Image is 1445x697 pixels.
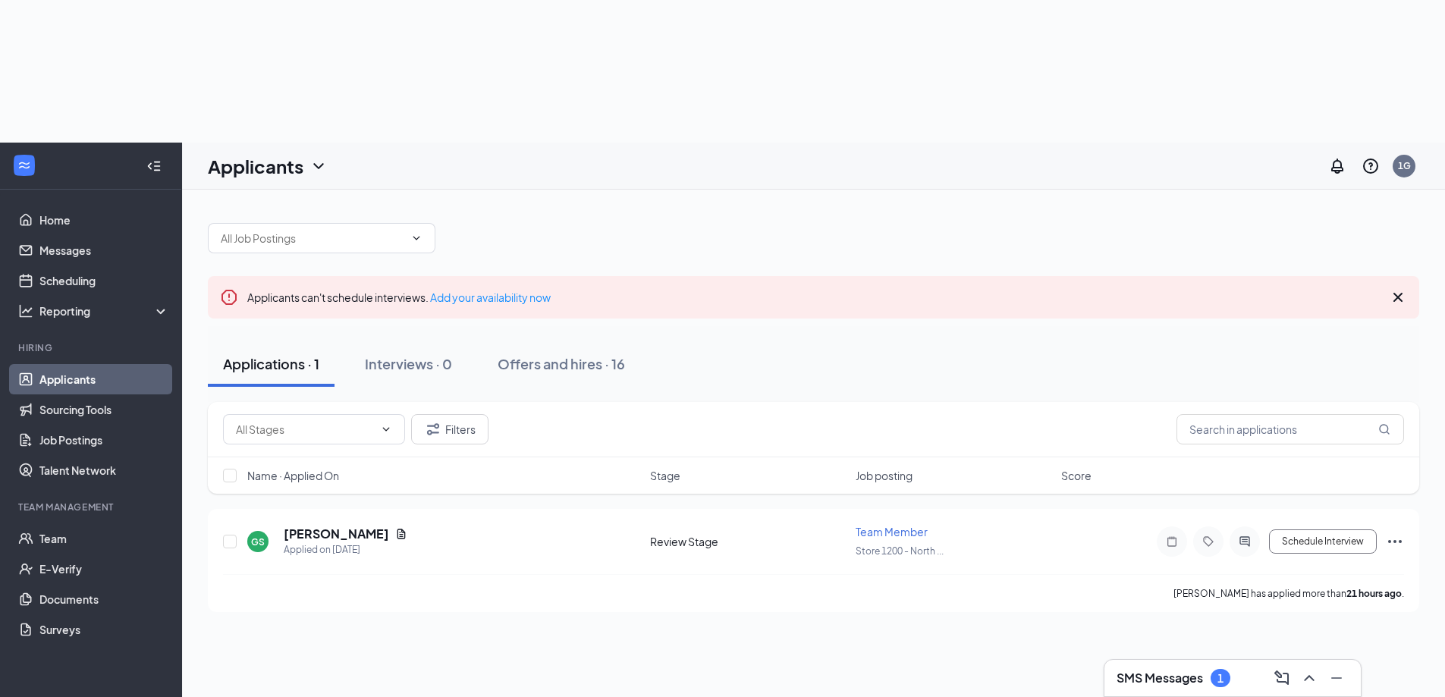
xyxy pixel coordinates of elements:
[39,584,169,614] a: Documents
[1328,157,1346,175] svg: Notifications
[220,288,238,306] svg: Error
[856,468,913,483] span: Job posting
[380,423,392,435] svg: ChevronDown
[39,235,169,265] a: Messages
[1173,587,1404,600] p: [PERSON_NAME] has applied more than .
[18,341,166,354] div: Hiring
[146,159,162,174] svg: Collapse
[18,303,33,319] svg: Analysis
[208,153,303,179] h1: Applicants
[39,205,169,235] a: Home
[1061,468,1092,483] span: Score
[856,545,944,557] span: Store 1200 - North ...
[1199,535,1217,548] svg: Tag
[39,265,169,296] a: Scheduling
[39,394,169,425] a: Sourcing Tools
[251,535,265,548] div: GS
[236,421,374,438] input: All Stages
[1176,414,1404,444] input: Search in applications
[1346,588,1402,599] b: 21 hours ago
[284,542,407,557] div: Applied on [DATE]
[395,528,407,540] svg: Document
[1217,672,1224,685] div: 1
[18,501,166,513] div: Team Management
[39,523,169,554] a: Team
[39,425,169,455] a: Job Postings
[247,290,551,304] span: Applicants can't schedule interviews.
[1297,666,1321,690] button: ChevronUp
[1389,288,1407,306] svg: Cross
[39,455,169,485] a: Talent Network
[1398,159,1411,172] div: 1G
[221,230,404,246] input: All Job Postings
[650,534,847,549] div: Review Stage
[247,468,339,483] span: Name · Applied On
[39,364,169,394] a: Applicants
[856,525,928,538] span: Team Member
[1300,669,1318,687] svg: ChevronUp
[498,354,625,373] div: Offers and hires · 16
[1362,157,1380,175] svg: QuestionInfo
[650,468,680,483] span: Stage
[1117,670,1203,686] h3: SMS Messages
[411,414,488,444] button: Filter Filters
[1270,666,1294,690] button: ComposeMessage
[430,290,551,304] a: Add your availability now
[39,614,169,645] a: Surveys
[39,303,170,319] div: Reporting
[284,526,389,542] h5: [PERSON_NAME]
[1236,535,1254,548] svg: ActiveChat
[309,157,328,175] svg: ChevronDown
[1378,423,1390,435] svg: MagnifyingGlass
[1269,529,1377,554] button: Schedule Interview
[1386,532,1404,551] svg: Ellipses
[17,158,32,173] svg: WorkstreamLogo
[1393,645,1430,682] iframe: Intercom live chat
[410,232,423,244] svg: ChevronDown
[1163,535,1181,548] svg: Note
[1273,669,1291,687] svg: ComposeMessage
[223,354,319,373] div: Applications · 1
[39,554,169,584] a: E-Verify
[1324,666,1349,690] button: Minimize
[424,420,442,438] svg: Filter
[1327,669,1346,687] svg: Minimize
[365,354,452,373] div: Interviews · 0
